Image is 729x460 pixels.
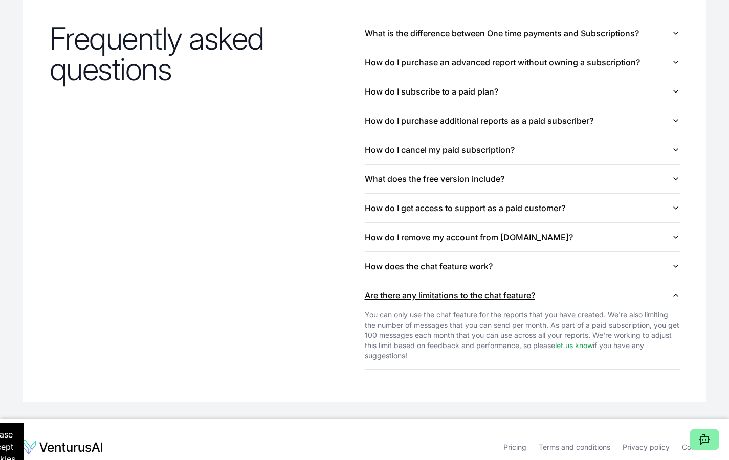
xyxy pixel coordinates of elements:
[365,223,680,251] button: How do I remove my account from [DOMAIN_NAME]?
[503,443,526,451] a: Pricing
[50,23,365,84] h2: Frequently asked questions
[365,77,680,106] button: How do I subscribe to a paid plan?
[365,252,680,281] button: How does the chat feature work?
[365,281,680,310] button: Are there any limitations to the chat feature?
[365,310,680,369] div: Are there any limitations to the chat feature?
[365,135,680,164] button: How do I cancel my paid subscription?
[365,106,680,135] button: How do I purchase additional reports as a paid subscriber?
[365,19,680,48] button: What is the difference between One time payments and Subscriptions?
[555,341,593,350] a: let us know
[365,165,680,193] button: What does the free version include?
[365,48,680,77] button: How do I purchase an advanced report without owning a subscription?
[539,443,610,451] a: Terms and conditions
[365,194,680,222] button: How do I get access to support as a paid customer?
[623,443,670,451] a: Privacy policy
[365,310,680,361] div: You can only use the chat feature for the reports that you have created. We're also limiting the ...
[682,443,709,451] a: Contact
[20,439,103,455] img: logo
